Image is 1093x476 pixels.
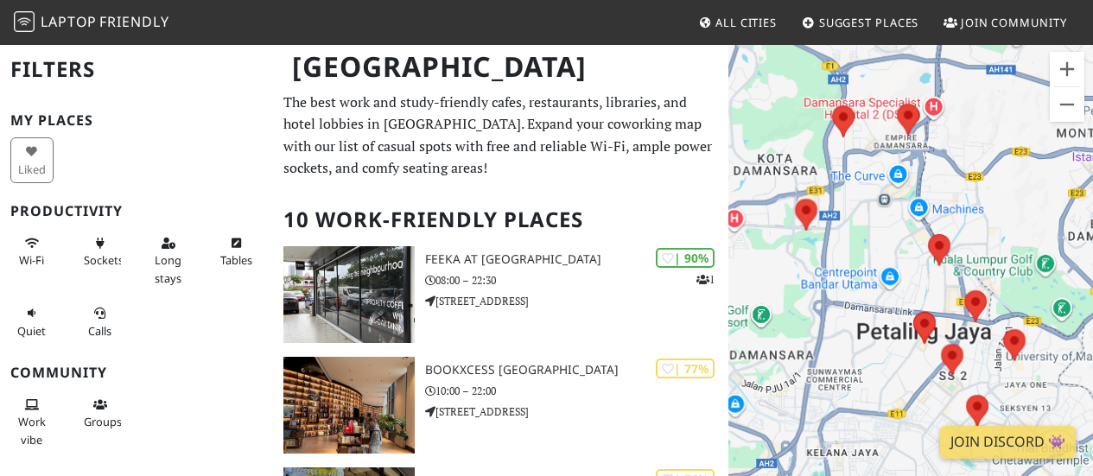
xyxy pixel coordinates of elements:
[10,203,263,219] h3: Productivity
[215,229,258,275] button: Tables
[425,363,728,378] h3: BookXcess [GEOGRAPHIC_DATA]
[961,15,1067,30] span: Join Community
[819,15,919,30] span: Suggest Places
[79,390,122,436] button: Groups
[425,383,728,399] p: 10:00 – 22:00
[283,357,415,454] img: BookXcess Tropicana Gardens Mall
[155,252,181,285] span: Long stays
[10,365,263,381] h3: Community
[79,299,122,345] button: Calls
[19,252,44,268] span: Stable Wi-Fi
[937,7,1074,38] a: Join Community
[220,252,252,268] span: Work-friendly tables
[17,323,46,339] span: Quiet
[425,403,728,420] p: [STREET_ADDRESS]
[273,246,728,343] a: FEEKA at Happy Mansion | 90% 1 FEEKA at [GEOGRAPHIC_DATA] 08:00 – 22:30 [STREET_ADDRESS]
[10,299,54,345] button: Quiet
[795,7,926,38] a: Suggest Places
[278,43,725,91] h1: [GEOGRAPHIC_DATA]
[283,194,718,246] h2: 10 Work-Friendly Places
[273,357,728,454] a: BookXcess Tropicana Gardens Mall | 77% BookXcess [GEOGRAPHIC_DATA] 10:00 – 22:00 [STREET_ADDRESS]
[425,252,728,267] h3: FEEKA at [GEOGRAPHIC_DATA]
[10,43,263,96] h2: Filters
[425,272,728,289] p: 08:00 – 22:30
[691,7,784,38] a: All Cities
[41,12,97,31] span: Laptop
[88,323,111,339] span: Video/audio calls
[84,252,124,268] span: Power sockets
[283,92,718,180] p: The best work and study-friendly cafes, restaurants, libraries, and hotel lobbies in [GEOGRAPHIC_...
[99,12,168,31] span: Friendly
[14,8,169,38] a: LaptopFriendly LaptopFriendly
[18,414,46,447] span: People working
[940,426,1076,459] a: Join Discord 👾
[656,359,715,378] div: | 77%
[715,15,777,30] span: All Cities
[1050,52,1084,86] button: Zoom in
[10,112,263,129] h3: My Places
[10,390,54,454] button: Work vibe
[425,293,728,309] p: [STREET_ADDRESS]
[10,229,54,275] button: Wi-Fi
[84,414,122,429] span: Group tables
[656,248,715,268] div: | 90%
[283,246,415,343] img: FEEKA at Happy Mansion
[1050,87,1084,122] button: Zoom out
[79,229,122,275] button: Sockets
[147,229,190,292] button: Long stays
[14,11,35,32] img: LaptopFriendly
[696,271,715,288] p: 1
